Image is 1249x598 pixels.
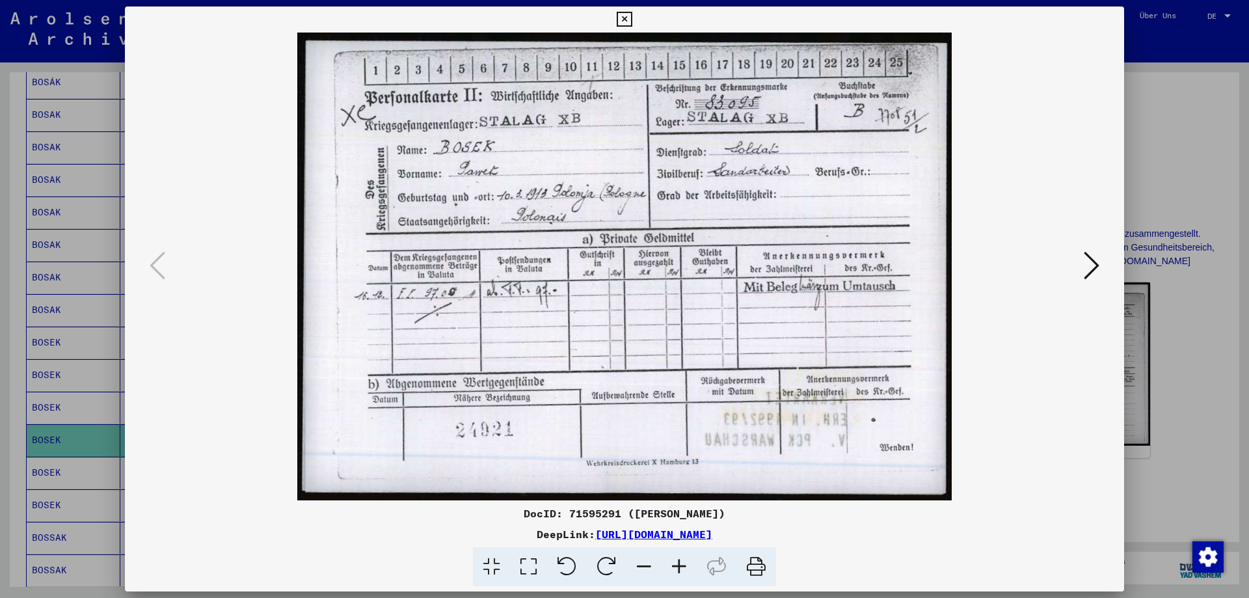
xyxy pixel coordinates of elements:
[125,506,1124,521] div: DocID: 71595291 ([PERSON_NAME])
[595,528,712,541] a: [URL][DOMAIN_NAME]
[1192,541,1224,573] img: Zustimmung ändern
[1192,541,1223,572] div: Zustimmung ändern
[169,33,1080,500] img: 001.jpg
[125,526,1124,542] div: DeepLink:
